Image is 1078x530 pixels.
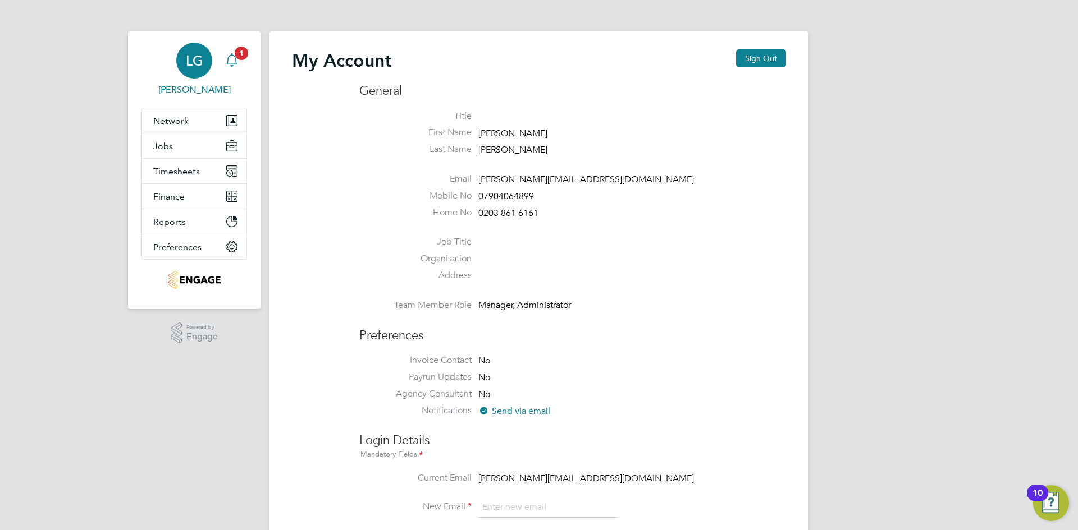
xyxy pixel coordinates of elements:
h3: Preferences [359,316,786,344]
label: Email [359,173,472,185]
label: Agency Consultant [359,388,472,400]
button: Timesheets [142,159,246,183]
span: Preferences [153,242,202,252]
h3: General [359,83,786,99]
label: Current Email [359,472,472,484]
span: LG [186,53,203,68]
span: No [478,372,490,383]
button: Preferences [142,234,246,259]
label: Team Member Role [359,299,472,311]
label: Mobile No [359,190,472,202]
span: 07904064899 [478,191,534,202]
div: 10 [1033,493,1043,508]
h2: My Account [292,49,391,72]
a: Powered byEngage [171,322,218,344]
label: Notifications [359,405,472,417]
span: [PERSON_NAME][EMAIL_ADDRESS][DOMAIN_NAME] [478,473,694,484]
span: Send via email [478,405,550,417]
button: Reports [142,209,246,234]
div: Mandatory Fields [359,449,786,461]
span: Powered by [186,322,218,332]
label: Home No [359,207,472,219]
img: tribuildsolutions-logo-retina.png [168,271,220,289]
span: Finance [153,191,185,202]
span: Timesheets [153,166,200,177]
span: 1 [235,47,248,60]
span: Jobs [153,141,173,151]
label: Last Name [359,144,472,155]
span: [PERSON_NAME] [478,144,547,155]
div: Manager, Administrator [478,299,585,311]
span: Network [153,116,189,126]
a: LG[PERSON_NAME] [141,43,247,96]
label: New Email [359,501,472,513]
label: Organisation [359,253,472,265]
span: Lee Garrity [141,83,247,96]
label: Payrun Updates [359,371,472,383]
label: First Name [359,127,472,139]
span: [PERSON_NAME] [478,128,547,139]
label: Title [359,110,472,122]
span: 0203 861 6161 [478,208,538,219]
input: Enter new email [478,497,617,518]
nav: Main navigation [128,31,261,309]
a: 1 [221,43,243,79]
label: Invoice Contact [359,354,472,366]
span: Reports [153,216,186,227]
label: Job Title [359,236,472,248]
h3: Login Details [359,421,786,461]
span: No [478,355,490,366]
a: Go to home page [141,271,247,289]
span: Engage [186,332,218,342]
label: Address [359,270,472,282]
button: Jobs [142,133,246,158]
span: [PERSON_NAME][EMAIL_ADDRESS][DOMAIN_NAME] [478,174,694,185]
span: No [478,389,490,400]
button: Network [142,108,246,133]
button: Sign Out [736,49,786,67]
button: Open Resource Center, 10 new notifications [1033,485,1069,521]
button: Finance [142,184,246,209]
